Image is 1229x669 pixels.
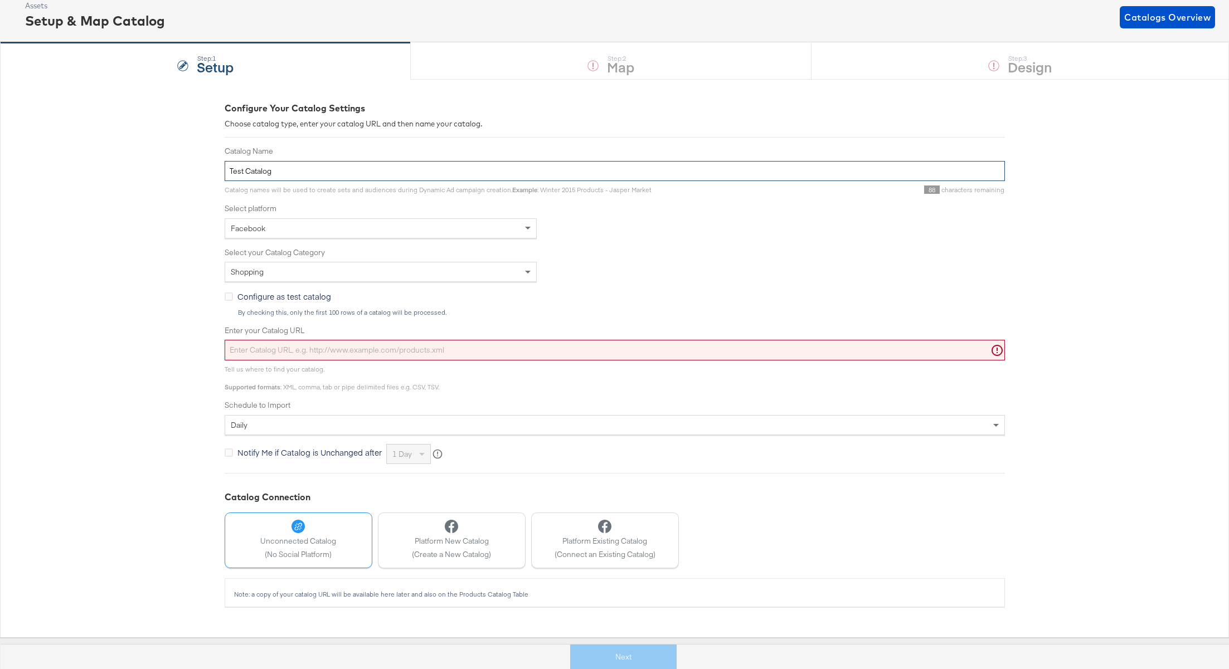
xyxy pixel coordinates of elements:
[225,340,1005,360] input: Enter Catalog URL, e.g. http://www.example.com/products.xml
[378,512,526,568] button: Platform New Catalog(Create a New Catalog)
[1120,6,1215,28] button: Catalogs Overview
[225,203,1005,214] label: Select platform
[231,223,265,233] span: Facebook
[197,57,234,76] strong: Setup
[237,291,331,302] span: Configure as test catalog
[412,536,491,546] span: Platform New Catalog
[1124,9,1211,25] span: Catalogs Overview
[225,247,1005,258] label: Select your Catalog Category
[392,449,412,459] span: 1 day
[555,536,655,546] span: Platform Existing Catalog
[225,400,1005,411] label: Schedule to Import
[25,1,165,11] div: Assets
[412,549,491,560] span: (Create a New Catalog)
[225,185,652,194] span: Catalog names will be used to create sets and audiences during Dynamic Ad campaign creation. : Wi...
[225,325,1005,336] label: Enter your Catalog URL
[225,161,1005,182] input: Name your catalog e.g. My Dynamic Product Catalog
[225,383,280,391] strong: Supported formats
[225,119,1005,129] div: Choose catalog type, enter your catalog URL and then name your catalog.
[260,549,336,560] span: (No Social Platform)
[225,102,1005,115] div: Configure Your Catalog Settings
[531,512,679,568] button: Platform Existing Catalog(Connect an Existing Catalog)
[225,365,439,391] span: Tell us where to find your catalog. : XML, comma, tab or pipe delimited files e.g. CSV, TSV.
[234,590,996,598] div: Note: a copy of your catalog URL will be available here later and also on the Products Catalog Table
[25,11,165,30] div: Setup & Map Catalog
[237,309,1005,316] div: By checking this, only the first 100 rows of a catalog will be processed.
[231,420,247,430] span: daily
[924,185,940,194] span: 88
[652,185,1005,194] div: characters remaining
[260,536,336,546] span: Unconnected Catalog
[197,55,234,62] div: Step: 1
[225,512,372,568] button: Unconnected Catalog(No Social Platform)
[231,267,264,277] span: Shopping
[555,549,655,560] span: (Connect an Existing Catalog)
[225,491,1005,504] div: Catalog Connection
[512,185,537,194] strong: Example
[237,447,382,458] span: Notify Me if Catalog is Unchanged after
[225,146,1005,157] label: Catalog Name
